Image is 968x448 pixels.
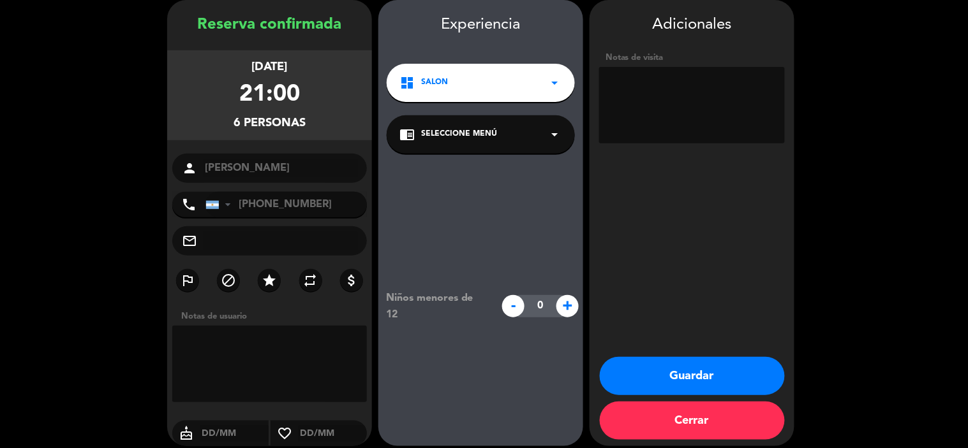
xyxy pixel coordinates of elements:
[239,76,300,114] div: 21:00
[167,13,372,38] div: Reserva confirmada
[303,273,318,288] i: repeat
[234,114,306,133] div: 6 personas
[547,75,562,90] i: arrow_drop_down
[182,161,197,176] i: person
[600,401,785,440] button: Cerrar
[252,58,288,76] div: [DATE]
[181,197,197,212] i: phone
[221,273,236,288] i: block
[376,290,496,323] div: Niños menores de 12
[262,273,277,288] i: star
[299,426,367,442] input: DD/MM
[206,192,235,217] div: Argentina: +54
[599,51,785,64] div: Notas de visita
[502,295,525,317] span: -
[172,426,200,441] i: cake
[556,295,579,317] span: +
[547,127,562,142] i: arrow_drop_down
[599,13,785,38] div: Adicionales
[180,273,195,288] i: outlined_flag
[399,75,415,90] i: dashboard
[421,128,497,141] span: Seleccione Menú
[421,76,448,89] span: SALON
[182,233,197,249] i: mail_outline
[271,426,299,441] i: favorite_border
[378,13,583,38] div: Experiencia
[399,127,415,142] i: chrome_reader_mode
[175,310,372,323] div: Notas de usuario
[344,273,359,288] i: attach_money
[200,426,269,442] input: DD/MM
[600,357,785,395] button: Guardar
